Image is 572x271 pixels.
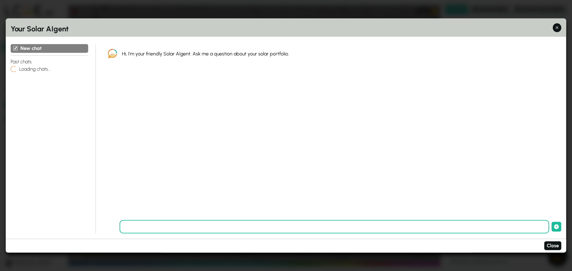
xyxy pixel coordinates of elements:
[108,49,117,58] img: LCOE.ai
[11,55,88,65] h4: Past chats
[17,65,51,72] h4: Loading chats...
[122,50,552,57] div: Hi, I'm your friendly Solar AIgent. Ask me a question about your solar portfolio.
[11,23,561,34] h2: Your Solar AIgent
[11,44,88,53] button: New chat
[544,241,561,250] button: Close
